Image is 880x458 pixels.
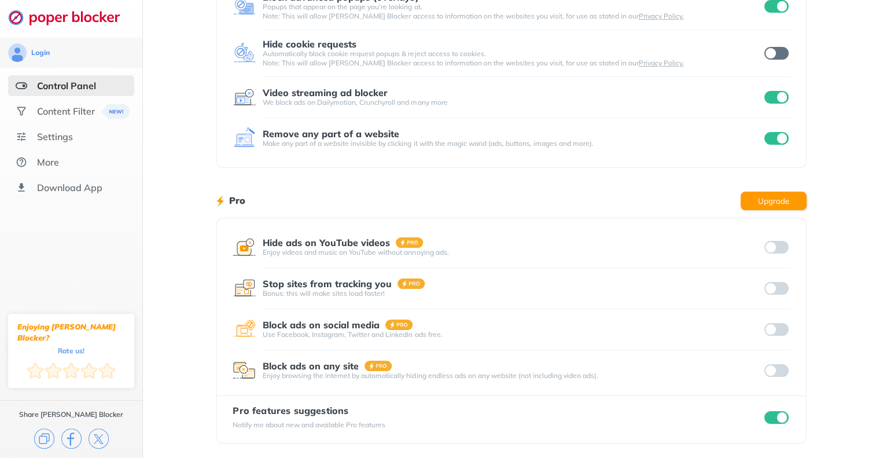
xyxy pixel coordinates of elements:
[16,131,27,142] img: settings.svg
[16,105,27,117] img: social.svg
[34,428,54,449] img: copy.svg
[364,361,392,371] img: pro-badge.svg
[263,139,761,148] div: Make any part of a website invisible by clicking it with the magic wand (ads, buttons, images and...
[37,105,95,117] div: Content Filter
[263,248,761,257] div: Enjoy videos and music on YouTube without annoying ads.
[263,87,388,98] div: Video streaming ad blocker
[233,236,256,259] img: feature icon
[263,320,380,330] div: Block ads on social media
[31,48,50,57] div: Login
[229,193,245,208] h1: Pro
[233,420,385,430] div: Notify me about new and available Pro features
[385,320,413,330] img: pro-badge.svg
[233,42,256,65] img: feature icon
[37,131,73,142] div: Settings
[263,39,356,49] div: Hide cookie requests
[8,9,132,25] img: logo-webpage.svg
[263,279,392,289] div: Stop sites from tracking you
[263,330,761,339] div: Use Facebook, Instagram, Twitter and LinkedIn ads free.
[263,98,761,107] div: We block ads on Dailymotion, Crunchyroll and many more
[263,49,761,68] div: Automatically block cookie request popups & reject access to cookies. Note: This will allow [PERS...
[263,2,761,21] div: Popups that appear on the page you’re looking at. Note: This will allow [PERSON_NAME] Blocker acc...
[263,361,359,371] div: Block ads on any site
[102,104,130,119] img: menuBanner.svg
[8,43,27,62] img: avatar.svg
[263,129,399,139] div: Remove any part of a website
[37,156,59,168] div: More
[233,127,256,150] img: feature icon
[741,192,807,210] button: Upgrade
[233,86,256,109] img: feature icon
[89,428,109,449] img: x.svg
[638,12,683,20] a: Privacy Policy.
[16,80,27,91] img: features-selected.svg
[233,277,256,300] img: feature icon
[16,156,27,168] img: about.svg
[58,348,84,353] div: Rate us!
[19,410,123,419] div: Share [PERSON_NAME] Blocker
[17,321,125,343] div: Enjoying [PERSON_NAME] Blocker?
[233,405,385,416] div: Pro features suggestions
[37,80,96,91] div: Control Panel
[233,318,256,341] img: feature icon
[216,194,224,208] img: lighting bolt
[233,359,256,382] img: feature icon
[61,428,82,449] img: facebook.svg
[397,279,425,289] img: pro-badge.svg
[37,182,102,193] div: Download App
[263,371,761,380] div: Enjoy browsing the internet by automatically hiding endless ads on any website (not including vid...
[638,58,683,67] a: Privacy Policy.
[263,289,761,298] div: Bonus: this will make sites load faster!
[396,237,424,248] img: pro-badge.svg
[16,182,27,193] img: download-app.svg
[263,237,390,248] div: Hide ads on YouTube videos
